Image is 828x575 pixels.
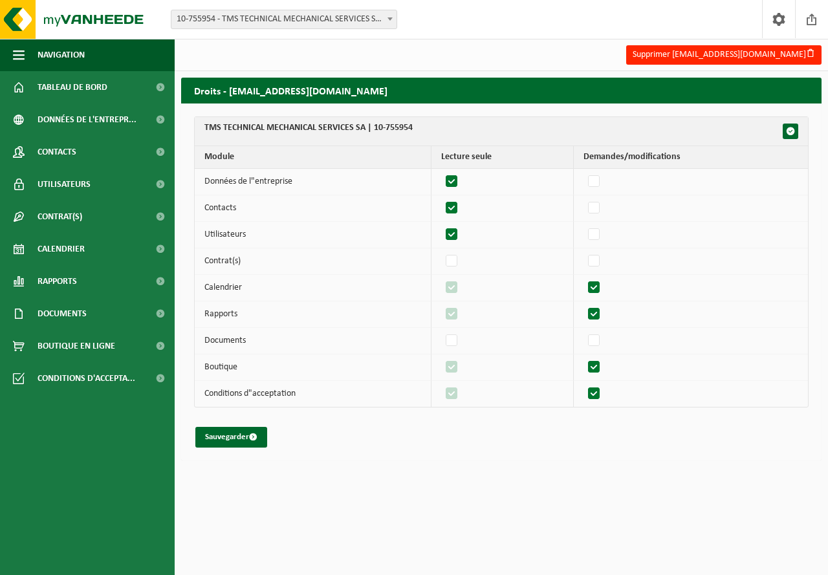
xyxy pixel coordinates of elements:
[195,301,431,328] td: Rapports
[38,201,82,233] span: Contrat(s)
[195,427,267,448] button: Sauvegarder
[195,381,431,407] td: Conditions d"acceptation
[171,10,397,29] span: 10-755954 - TMS TECHNICAL MECHANICAL SERVICES SA - ALLEUR
[431,146,573,169] th: Lecture seule
[38,136,76,168] span: Contacts
[38,103,136,136] span: Données de l'entrepr...
[38,71,107,103] span: Tableau de bord
[38,39,85,71] span: Navigation
[38,265,77,298] span: Rapports
[195,195,431,222] td: Contacts
[574,146,808,169] th: Demandes/modifications
[195,248,431,275] td: Contrat(s)
[38,168,91,201] span: Utilisateurs
[195,354,431,381] td: Boutique
[626,45,822,65] button: Supprimer [EMAIL_ADDRESS][DOMAIN_NAME]
[38,233,85,265] span: Calendrier
[195,222,431,248] td: Utilisateurs
[38,330,115,362] span: Boutique en ligne
[195,117,808,146] th: TMS TECHNICAL MECHANICAL SERVICES SA | 10-755954
[171,10,397,28] span: 10-755954 - TMS TECHNICAL MECHANICAL SERVICES SA - ALLEUR
[195,146,431,169] th: Module
[195,328,431,354] td: Documents
[195,275,431,301] td: Calendrier
[38,362,135,395] span: Conditions d'accepta...
[38,298,87,330] span: Documents
[181,78,822,103] h2: Droits - [EMAIL_ADDRESS][DOMAIN_NAME]
[195,169,431,195] td: Données de l"entreprise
